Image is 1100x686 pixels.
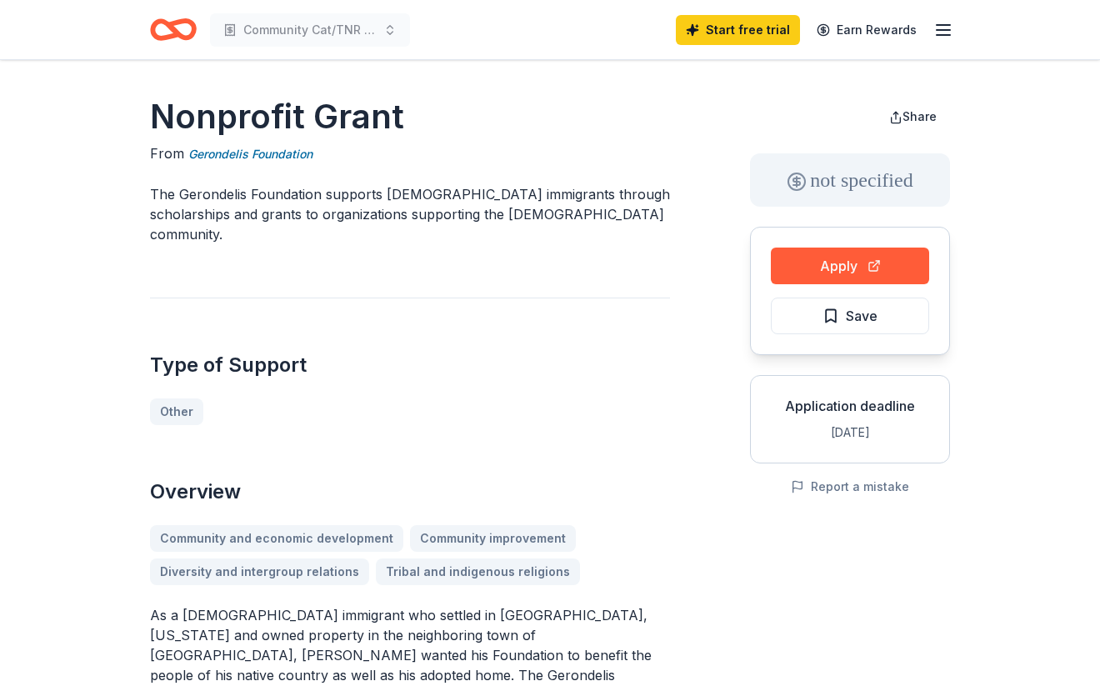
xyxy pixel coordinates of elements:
[771,298,929,334] button: Save
[210,13,410,47] button: Community Cat/TNR program
[807,15,927,45] a: Earn Rewards
[764,423,936,443] div: [DATE]
[791,477,909,497] button: Report a mistake
[846,305,877,327] span: Save
[150,352,670,378] h2: Type of Support
[676,15,800,45] a: Start free trial
[150,143,670,164] div: From
[150,93,670,140] h1: Nonprofit Grant
[876,100,950,133] button: Share
[150,184,670,244] p: The Gerondelis Foundation supports [DEMOGRAPHIC_DATA] immigrants through scholarships and grants ...
[764,396,936,416] div: Application deadline
[771,248,929,284] button: Apply
[902,109,937,123] span: Share
[150,478,670,505] h2: Overview
[188,144,312,164] a: Gerondelis Foundation
[150,398,203,425] a: Other
[150,10,197,49] a: Home
[243,20,377,40] span: Community Cat/TNR program
[750,153,950,207] div: not specified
